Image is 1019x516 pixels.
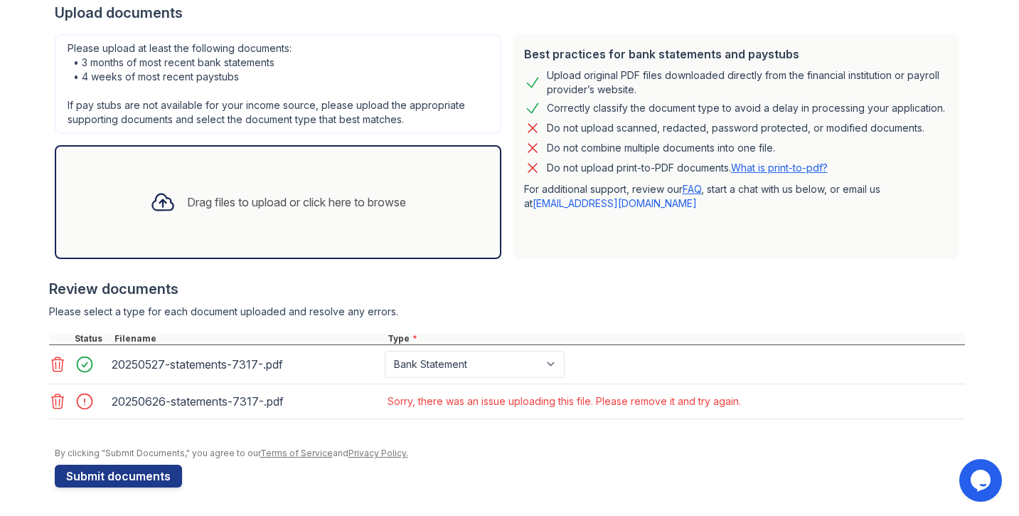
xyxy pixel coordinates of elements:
[112,333,385,344] div: Filename
[187,194,406,211] div: Drag files to upload or click here to browse
[112,390,379,413] div: 20250626-statements-7317-.pdf
[49,279,965,299] div: Review documents
[385,333,965,344] div: Type
[547,161,828,175] p: Do not upload print-to-PDF documents.
[547,100,945,117] div: Correctly classify the document type to avoid a delay in processing your application.
[959,459,1005,502] iframe: chat widget
[547,139,775,157] div: Do not combine multiple documents into one file.
[524,182,948,211] p: For additional support, review our , start a chat with us below, or email us at
[348,448,408,458] a: Privacy Policy.
[533,197,697,209] a: [EMAIL_ADDRESS][DOMAIN_NAME]
[55,465,182,488] button: Submit documents
[260,448,333,458] a: Terms of Service
[49,305,965,319] div: Please select a type for each document uploaded and resolve any errors.
[55,3,965,23] div: Upload documents
[112,353,379,376] div: 20250527-statements-7317-.pdf
[731,162,828,174] a: What is print-to-pdf?
[524,46,948,63] div: Best practices for bank statements and paystubs
[72,333,112,344] div: Status
[547,68,948,97] div: Upload original PDF files downloaded directly from the financial institution or payroll provider’...
[547,120,924,137] div: Do not upload scanned, redacted, password protected, or modified documents.
[55,448,965,459] div: By clicking "Submit Documents," you agree to our and
[683,183,701,195] a: FAQ
[388,394,741,409] div: Sorry, there was an issue uploading this file. Please remove it and try again.
[55,34,501,134] div: Please upload at least the following documents: • 3 months of most recent bank statements • 4 wee...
